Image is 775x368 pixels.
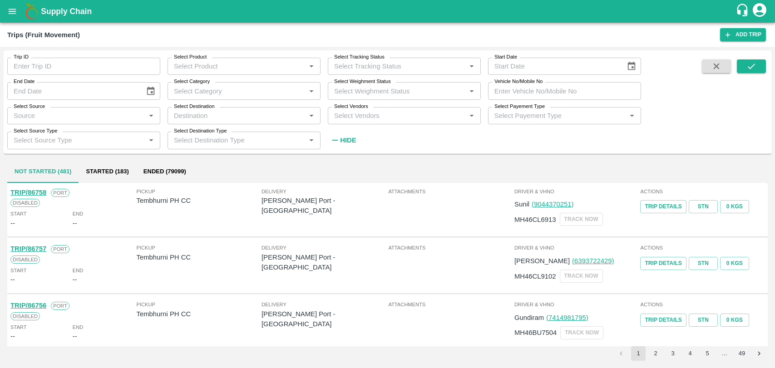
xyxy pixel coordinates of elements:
[640,244,765,252] span: Actions
[10,134,143,146] input: Select Source Type
[2,1,23,22] button: open drawer
[7,82,138,99] input: End Date
[79,161,136,183] button: Started (183)
[51,302,69,310] span: Port
[494,78,543,85] label: Vehicle No/Mobile No
[491,110,612,122] input: Select Payement Type
[720,200,749,213] button: 0 Kgs
[334,54,385,61] label: Select Tracking Status
[10,189,46,196] a: TRIP/86758
[14,103,45,110] label: Select Source
[73,275,77,285] div: --
[700,346,715,361] button: Go to page 5
[648,346,663,361] button: Go to page 2
[145,134,157,146] button: Open
[170,134,303,146] input: Select Destination Type
[514,215,556,225] p: MH46CL6913
[514,328,557,338] p: MH46BU7504
[494,103,545,110] label: Select Payement Type
[514,257,570,265] span: [PERSON_NAME]
[7,29,80,41] div: Trips (Fruit Movement)
[306,85,317,97] button: Open
[136,161,193,183] button: Ended (79099)
[137,300,262,309] span: Pickup
[532,201,573,208] a: (9044370251)
[626,110,638,122] button: Open
[331,60,451,72] input: Select Tracking Status
[137,187,262,196] span: Pickup
[41,7,92,16] b: Supply Chain
[142,83,159,100] button: Choose date
[10,312,40,320] span: Disabled
[174,54,207,61] label: Select Product
[170,110,303,122] input: Destination
[73,210,84,218] span: End
[331,110,463,122] input: Select Vendors
[514,314,544,321] span: Gundiram
[14,54,29,61] label: Trip ID
[514,300,639,309] span: Driver & VHNo
[683,346,697,361] button: Go to page 4
[640,200,686,213] a: Trip Details
[736,3,751,20] div: customer-support
[331,85,463,97] input: Select Weighment Status
[689,314,718,327] a: STN
[10,302,46,309] a: TRIP/86756
[466,60,478,72] button: Open
[174,78,210,85] label: Select Category
[10,210,26,218] span: Start
[720,28,766,41] a: Add Trip
[334,103,368,110] label: Select Vendors
[546,314,588,321] a: (7414981795)
[10,266,26,275] span: Start
[137,252,262,262] p: Tembhurni PH CC
[466,85,478,97] button: Open
[334,78,391,85] label: Select Weighment Status
[735,346,749,361] button: Go to page 49
[10,275,15,285] div: --
[137,196,262,206] p: Tembhurni PH CC
[174,103,215,110] label: Select Destination
[73,323,84,331] span: End
[174,128,227,135] label: Select Destination Type
[612,346,768,361] nav: pagination navigation
[514,201,529,208] span: Sunil
[572,257,614,265] a: (6393722429)
[720,314,749,327] button: 0 Kgs
[137,309,262,319] p: Tembhurni PH CC
[262,244,386,252] span: Delivery
[7,58,160,75] input: Enter Trip ID
[306,134,317,146] button: Open
[10,331,15,341] div: --
[306,110,317,122] button: Open
[51,189,69,197] span: Port
[340,137,356,144] strong: Hide
[720,257,749,270] button: 0 Kgs
[623,58,640,75] button: Choose date
[640,314,686,327] a: Trip Details
[10,323,26,331] span: Start
[388,187,513,196] span: Attachments
[170,85,303,97] input: Select Category
[514,271,556,281] p: MH46CL9102
[51,245,69,253] span: Port
[73,266,84,275] span: End
[262,252,386,273] p: [PERSON_NAME] Port - [GEOGRAPHIC_DATA]
[262,196,386,216] p: [PERSON_NAME] Port - [GEOGRAPHIC_DATA]
[137,244,262,252] span: Pickup
[388,244,513,252] span: Attachments
[751,2,768,21] div: account of current user
[494,54,517,61] label: Start Date
[514,244,639,252] span: Driver & VHNo
[717,349,732,358] div: …
[41,5,736,18] a: Supply Chain
[10,199,40,207] span: Disabled
[514,187,639,196] span: Driver & VHNo
[328,132,359,148] button: Hide
[10,255,40,264] span: Disabled
[10,110,143,122] input: Source
[73,331,77,341] div: --
[262,309,386,329] p: [PERSON_NAME] Port - [GEOGRAPHIC_DATA]
[666,346,680,361] button: Go to page 3
[689,200,718,213] a: STN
